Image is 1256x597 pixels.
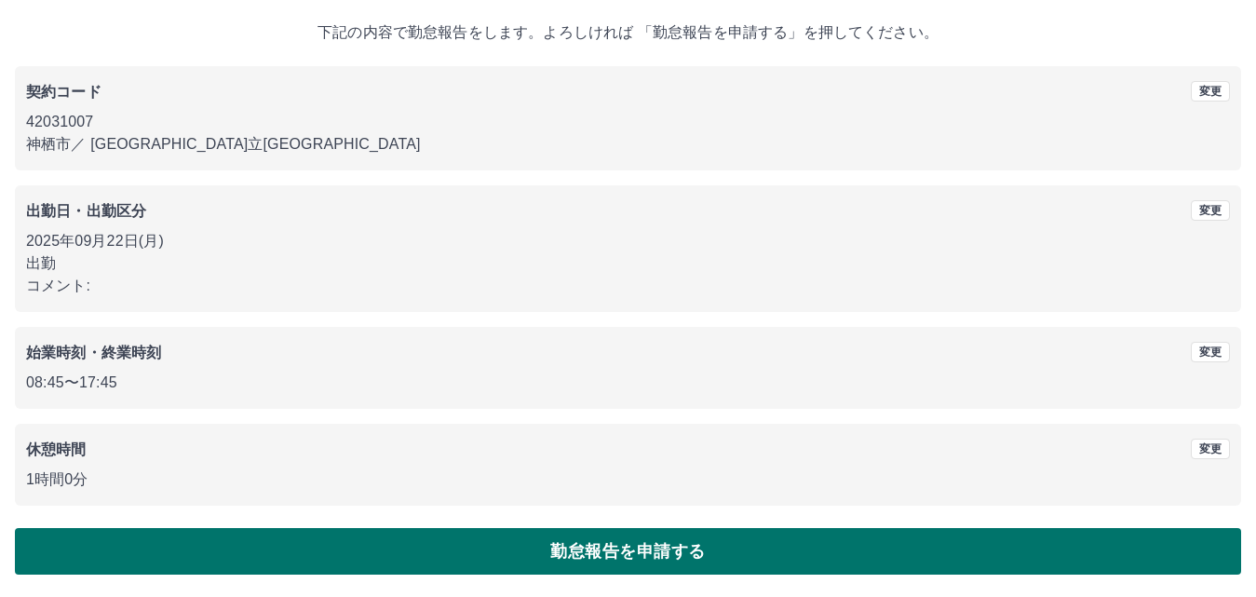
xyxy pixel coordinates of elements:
p: 下記の内容で勤怠報告をします。よろしければ 「勤怠報告を申請する」を押してください。 [15,21,1241,44]
button: 勤怠報告を申請する [15,528,1241,575]
p: 42031007 [26,111,1230,133]
b: 休憩時間 [26,441,87,457]
p: コメント: [26,275,1230,297]
b: 始業時刻・終業時刻 [26,345,161,360]
button: 変更 [1191,342,1230,362]
p: 1時間0分 [26,468,1230,491]
button: 変更 [1191,81,1230,102]
p: 08:45 〜 17:45 [26,372,1230,394]
p: 2025年09月22日(月) [26,230,1230,252]
button: 変更 [1191,200,1230,221]
b: 出勤日・出勤区分 [26,203,146,219]
button: 変更 [1191,439,1230,459]
p: 出勤 [26,252,1230,275]
p: 神栖市 ／ [GEOGRAPHIC_DATA]立[GEOGRAPHIC_DATA] [26,133,1230,156]
b: 契約コード [26,84,101,100]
